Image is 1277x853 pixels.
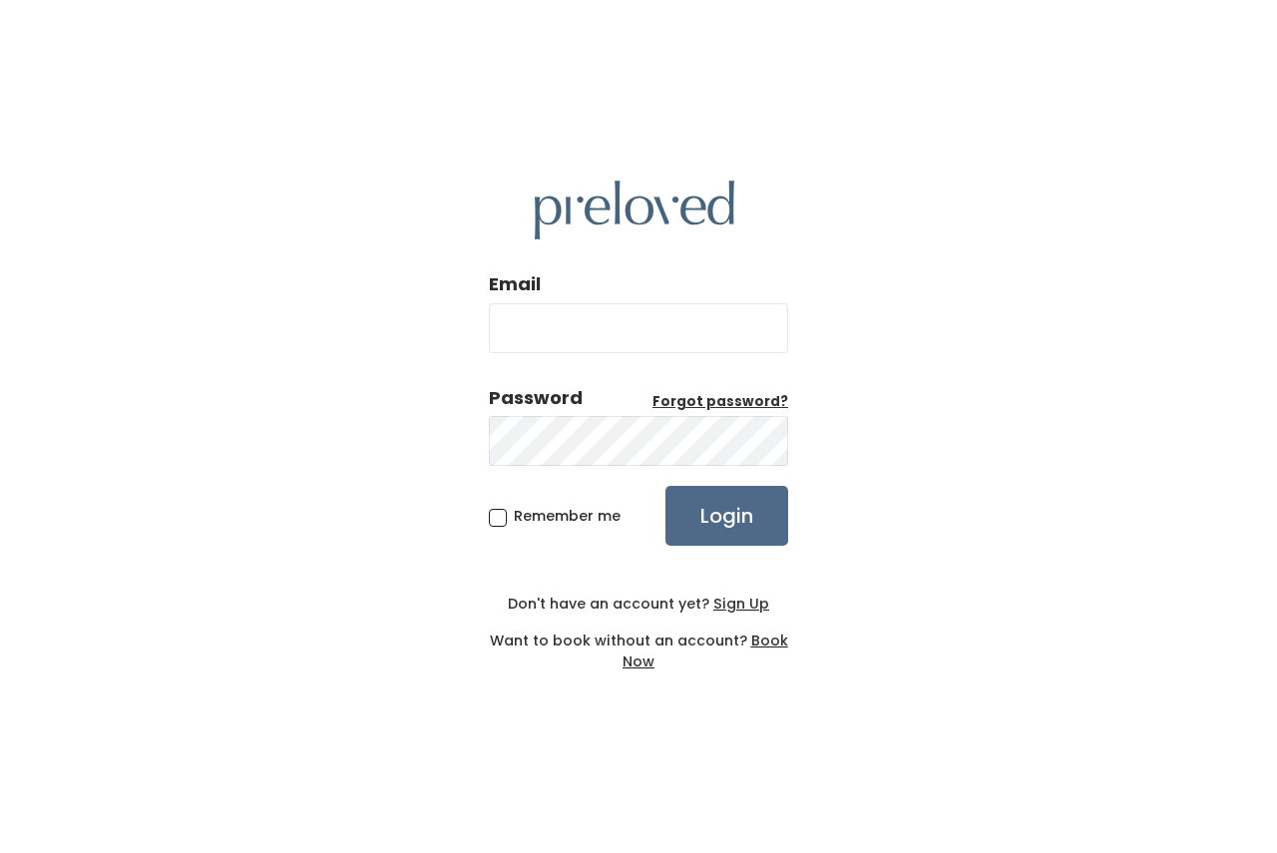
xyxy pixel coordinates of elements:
[623,631,788,671] a: Book Now
[489,594,788,615] div: Don't have an account yet?
[489,385,583,411] div: Password
[489,271,541,297] label: Email
[713,594,769,614] u: Sign Up
[665,486,788,546] input: Login
[514,506,621,526] span: Remember me
[652,392,788,411] u: Forgot password?
[652,392,788,412] a: Forgot password?
[489,615,788,672] div: Want to book without an account?
[535,181,734,239] img: preloved logo
[709,594,769,614] a: Sign Up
